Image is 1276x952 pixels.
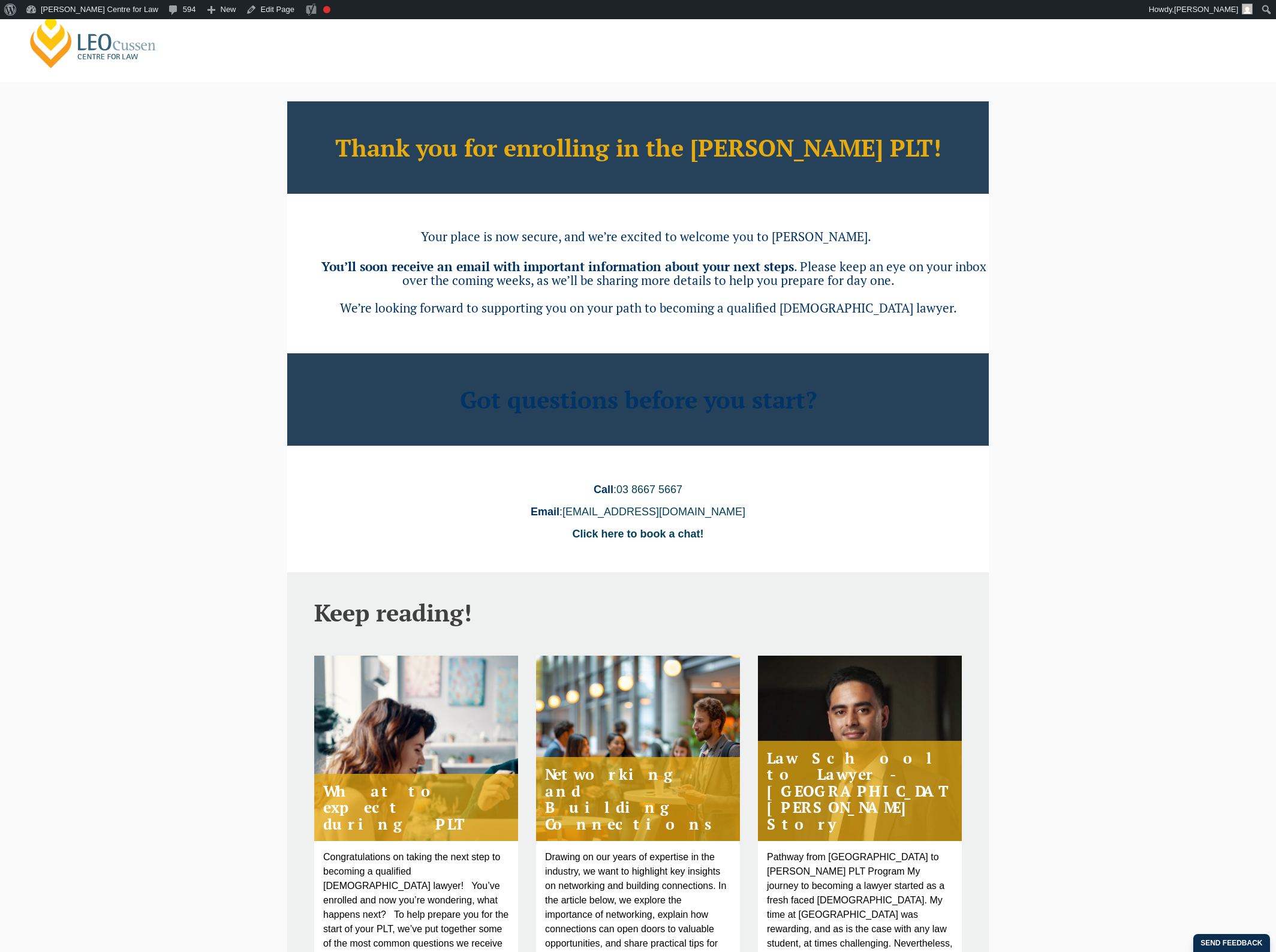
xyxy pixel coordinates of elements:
[758,741,962,842] h4: Law School to Lawyer - [GEOGRAPHIC_DATA], [PERSON_NAME] Story
[1196,872,1246,922] iframe: LiveChat chat widget
[616,483,682,495] a: 03 8667 5667
[27,13,159,70] a: [PERSON_NAME] Centre for Law
[594,483,682,495] span: :
[531,506,559,518] strong: Email
[340,299,957,316] span: We’re looking forward to supporting you on your path to becoming a qualified [DEMOGRAPHIC_DATA] l...
[460,383,817,415] strong: Got questions before you start?
[758,656,962,841] a: img Law School to Lawyer - [GEOGRAPHIC_DATA], [PERSON_NAME] Story
[321,258,794,275] b: You’ll soon receive an email with important information about your next steps
[421,228,871,245] span: Your place is now secure, and we’re excited to welcome you to [PERSON_NAME].
[562,506,745,518] a: [EMAIL_ADDRESS][DOMAIN_NAME]
[314,599,962,626] h2: Keep reading!
[536,656,740,841] a: img Networking and Building Connections
[323,6,330,13] div: Focus keyphrase not set
[531,506,745,518] span: :
[335,131,941,163] b: Thank you for enrolling in the [PERSON_NAME] PLT!
[594,483,613,495] strong: Call
[572,528,703,540] a: Click here to book a chat!
[1174,5,1238,14] span: [PERSON_NAME]
[402,258,986,289] span: . Please keep an eye on your inbox over the coming weeks, as we’ll be sharing more details to hel...
[536,757,740,841] h4: Networking and Building Connections
[314,774,518,842] h4: What to expect during PLT
[314,656,518,841] a: img What to expect during PLT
